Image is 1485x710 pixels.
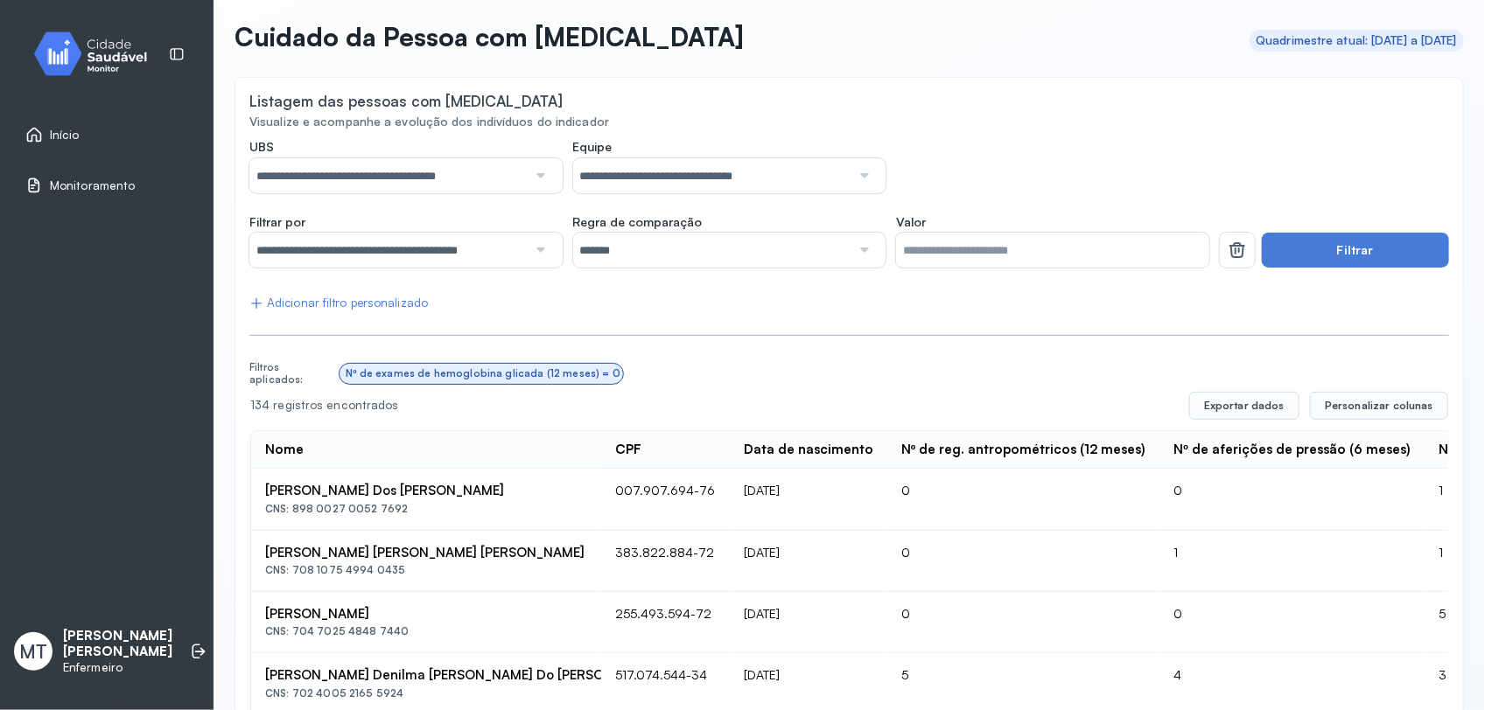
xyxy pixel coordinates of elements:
button: Filtrar [1262,233,1449,268]
span: UBS [249,139,274,155]
div: Nome [265,442,304,458]
div: [PERSON_NAME] [265,606,587,623]
div: Adicionar filtro personalizado [249,296,428,310]
td: 0 [1159,592,1424,653]
td: 0 [887,469,1159,530]
td: 0 [887,531,1159,592]
div: CNS: 708 1075 4994 0435 [265,564,587,576]
td: 1 [1159,531,1424,592]
img: monitor.svg [18,28,176,80]
span: Regra de comparação [573,214,703,230]
td: 383.822.884-72 [601,531,730,592]
p: Cuidado da Pessoa com [MEDICAL_DATA] [235,21,744,52]
div: [PERSON_NAME] [PERSON_NAME] [PERSON_NAME] [265,545,587,561]
span: Filtrar por [249,214,305,230]
div: CNS: 898 0027 0052 7692 [265,503,587,515]
td: 0 [887,592,1159,653]
div: Nº de exames de hemoglobina glicada (12 meses) = 0 [346,367,620,379]
div: Data de nascimento [744,442,873,458]
td: [DATE] [730,531,887,592]
div: Listagem das pessoas com [MEDICAL_DATA] [249,92,563,110]
span: Equipe [573,139,613,155]
span: MT [19,640,47,663]
button: Personalizar colunas [1310,392,1448,420]
td: 255.493.594-72 [601,592,730,653]
td: 007.907.694-76 [601,469,730,530]
div: CNS: 704 7025 4848 7440 [265,625,587,637]
div: CPF [615,442,641,458]
a: Monitoramento [25,177,188,194]
div: [PERSON_NAME] Denilma [PERSON_NAME] Do [PERSON_NAME] [265,667,587,684]
div: CNS: 702 4005 2165 5924 [265,687,587,700]
div: Nº de aferições de pressão (6 meses) [1173,442,1410,458]
div: Quadrimestre atual: [DATE] a [DATE] [1257,33,1458,48]
span: Monitoramento [50,178,135,193]
button: Exportar dados [1189,392,1299,420]
div: 134 registros encontrados [250,398,1175,413]
p: [PERSON_NAME] [PERSON_NAME] [63,628,172,661]
a: Início [25,126,188,143]
span: Início [50,128,80,143]
div: Nº de reg. antropométricos (12 meses) [901,442,1145,458]
p: Enfermeiro [63,660,172,675]
td: [DATE] [730,469,887,530]
span: Personalizar colunas [1325,399,1433,413]
div: Visualize e acompanhe a evolução dos indivíduos do indicador [249,115,1449,129]
div: Filtros aplicados: [249,361,333,386]
td: 0 [1159,469,1424,530]
td: [DATE] [730,592,887,653]
span: Valor [896,214,926,230]
div: [PERSON_NAME] Dos [PERSON_NAME] [265,483,587,499]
